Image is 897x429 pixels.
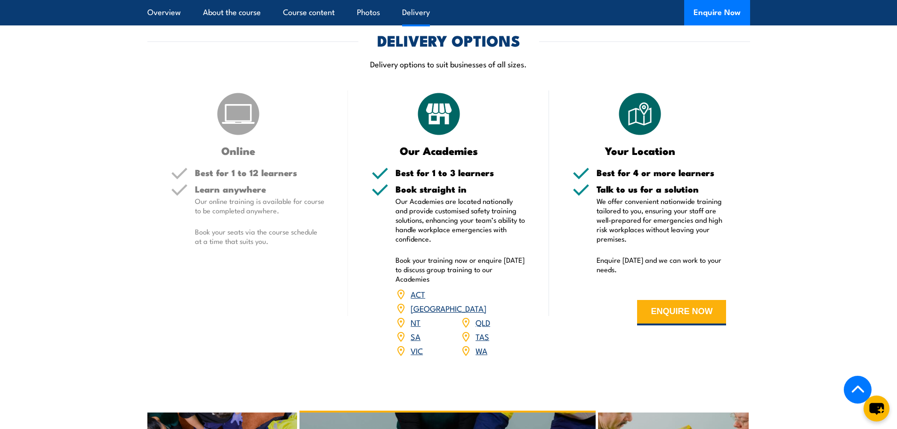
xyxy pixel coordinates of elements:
a: SA [411,331,420,342]
h2: DELIVERY OPTIONS [377,33,520,47]
h5: Book straight in [396,185,525,194]
a: ACT [411,288,425,299]
a: NT [411,316,420,328]
p: Book your training now or enquire [DATE] to discuss group training to our Academies [396,255,525,283]
a: [GEOGRAPHIC_DATA] [411,302,486,314]
h5: Talk to us for a solution [597,185,727,194]
button: ENQUIRE NOW [637,300,726,325]
h5: Best for 4 or more learners [597,168,727,177]
p: Delivery options to suit businesses of all sizes. [147,58,750,69]
h5: Learn anywhere [195,185,325,194]
h3: Online [171,145,306,156]
h3: Our Academies [372,145,507,156]
h3: Your Location [573,145,708,156]
p: Book your seats via the course schedule at a time that suits you. [195,227,325,246]
a: VIC [411,345,423,356]
button: chat-button [864,396,889,421]
p: Our online training is available for course to be completed anywhere. [195,196,325,215]
a: QLD [476,316,490,328]
p: Our Academies are located nationally and provide customised safety training solutions, enhancing ... [396,196,525,243]
p: Enquire [DATE] and we can work to your needs. [597,255,727,274]
a: TAS [476,331,489,342]
p: We offer convenient nationwide training tailored to you, ensuring your staff are well-prepared fo... [597,196,727,243]
a: WA [476,345,487,356]
h5: Best for 1 to 3 learners [396,168,525,177]
h5: Best for 1 to 12 learners [195,168,325,177]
